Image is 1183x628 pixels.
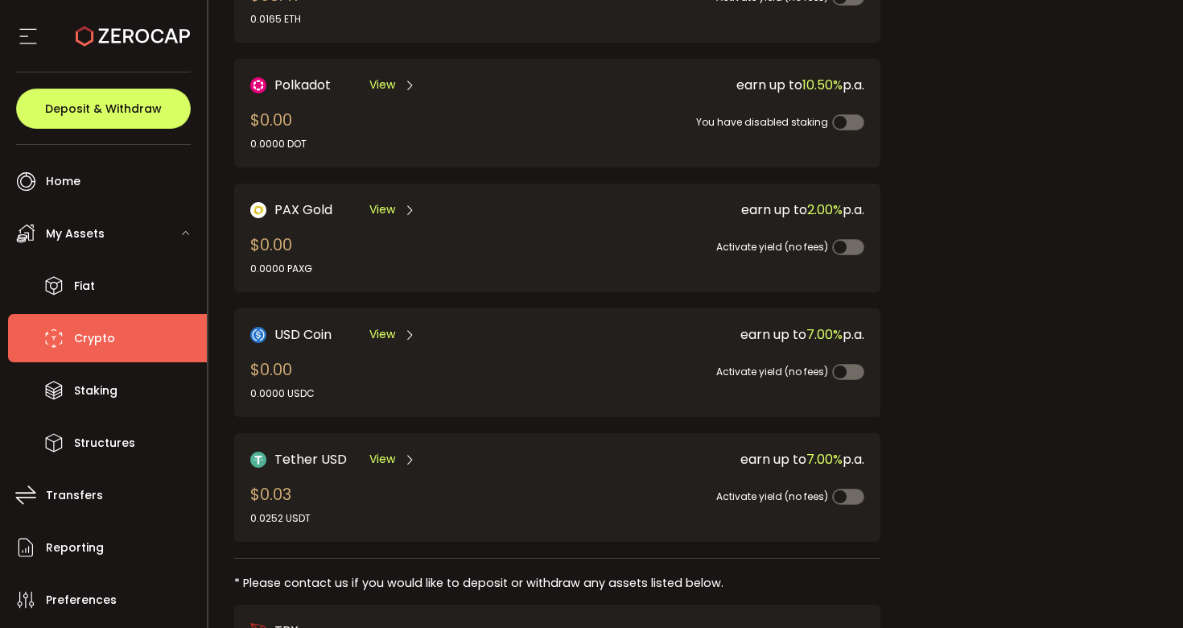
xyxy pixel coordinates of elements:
[274,200,332,220] span: PAX Gold
[250,233,312,276] div: $0.00
[16,89,191,129] button: Deposit & Withdraw
[250,386,315,401] div: 0.0000 USDC
[696,115,828,129] span: You have disabled staking
[74,327,115,350] span: Crypto
[46,536,104,560] span: Reporting
[1103,551,1183,628] iframe: Chat Widget
[250,452,266,468] img: Tether USD
[45,103,162,114] span: Deposit & Withdraw
[250,137,307,151] div: 0.0000 DOT
[250,327,266,343] img: USD Coin
[807,200,843,219] span: 2.00%
[716,365,828,378] span: Activate yield (no fees)
[46,222,105,246] span: My Assets
[74,379,117,403] span: Staking
[250,357,315,401] div: $0.00
[716,490,828,503] span: Activate yield (no fees)
[274,324,332,345] span: USD Coin
[802,76,843,94] span: 10.50%
[234,575,880,592] div: * Please contact us if you would like to deposit or withdraw any assets listed below.
[559,200,864,220] div: earn up to p.a.
[559,324,864,345] div: earn up to p.a.
[46,484,103,507] span: Transfers
[806,325,843,344] span: 7.00%
[369,326,395,343] span: View
[369,451,395,468] span: View
[250,482,311,526] div: $0.03
[74,275,95,298] span: Fiat
[274,75,331,95] span: Polkadot
[369,76,395,93] span: View
[250,262,312,276] div: 0.0000 PAXG
[250,202,266,218] img: PAX Gold
[250,108,307,151] div: $0.00
[369,201,395,218] span: View
[559,449,864,469] div: earn up to p.a.
[716,240,828,254] span: Activate yield (no fees)
[46,589,117,612] span: Preferences
[559,75,864,95] div: earn up to p.a.
[250,77,266,93] img: DOT
[806,450,843,469] span: 7.00%
[46,170,80,193] span: Home
[274,449,347,469] span: Tether USD
[250,12,301,27] div: 0.0165 ETH
[250,511,311,526] div: 0.0252 USDT
[74,432,135,455] span: Structures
